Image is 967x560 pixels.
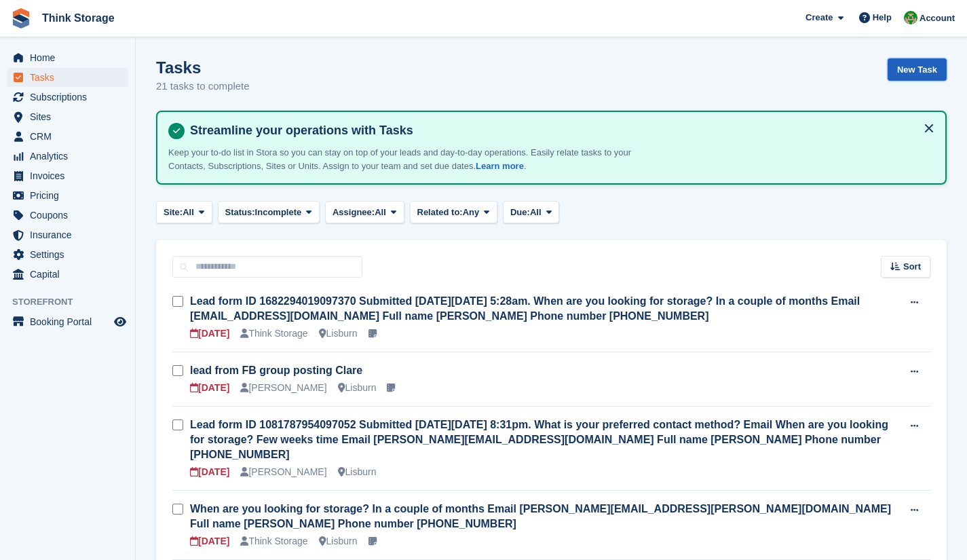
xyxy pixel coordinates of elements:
img: Sarah Mackie [904,11,917,24]
a: menu [7,68,128,87]
h1: Tasks [156,58,250,77]
a: New Task [888,58,947,81]
a: Lead form ID 1682294019097370 Submitted [DATE][DATE] 5:28am. When are you looking for storage? In... [190,295,860,322]
div: [DATE] [190,465,229,479]
span: Tasks [30,68,111,87]
p: 21 tasks to complete [156,79,250,94]
span: Invoices [30,166,111,185]
a: lead from FB group posting Clare [190,365,362,376]
div: Lisburn [319,534,358,548]
div: [DATE] [190,381,229,395]
button: Site: All [156,201,212,223]
a: Learn more [476,161,524,171]
span: Subscriptions [30,88,111,107]
span: All [530,206,542,219]
span: Settings [30,245,111,264]
a: menu [7,225,128,244]
div: Lisburn [319,326,358,341]
a: menu [7,48,128,67]
div: [DATE] [190,326,229,341]
span: Insurance [30,225,111,244]
span: Help [873,11,892,24]
img: stora-icon-8386f47178a22dfd0bd8f6a31ec36ba5ce8667c1dd55bd0f319d3a0aa187defe.svg [11,8,31,29]
span: Sites [30,107,111,126]
p: Keep your to-do list in Stora so you can stay on top of your leads and day-to-day operations. Eas... [168,146,643,172]
a: menu [7,166,128,185]
div: [PERSON_NAME] [240,465,326,479]
span: Due: [510,206,530,219]
span: Capital [30,265,111,284]
span: Assignee: [333,206,375,219]
a: menu [7,88,128,107]
a: menu [7,107,128,126]
span: All [375,206,386,219]
span: Status: [225,206,255,219]
h4: Streamline your operations with Tasks [185,123,934,138]
button: Related to: Any [410,201,497,223]
span: CRM [30,127,111,146]
a: Lead form ID 1081787954097052 Submitted [DATE][DATE] 8:31pm. What is your preferred contact metho... [190,419,888,460]
span: Pricing [30,186,111,205]
div: Lisburn [338,465,377,479]
span: Booking Portal [30,312,111,331]
span: Any [463,206,480,219]
div: Think Storage [240,326,307,341]
a: menu [7,127,128,146]
a: When are you looking for storage? In a couple of months Email [PERSON_NAME][EMAIL_ADDRESS][PERSON... [190,503,891,529]
button: Status: Incomplete [218,201,320,223]
div: Lisburn [338,381,377,395]
span: Create [805,11,833,24]
span: Storefront [12,295,135,309]
span: Site: [164,206,183,219]
span: Related to: [417,206,463,219]
div: Think Storage [240,534,307,548]
a: menu [7,312,128,331]
a: menu [7,147,128,166]
span: Analytics [30,147,111,166]
span: Sort [903,260,921,274]
span: Home [30,48,111,67]
span: Account [919,12,955,25]
button: Due: All [503,201,559,223]
a: menu [7,265,128,284]
div: [DATE] [190,534,229,548]
a: Think Storage [37,7,120,29]
a: Preview store [112,314,128,330]
a: menu [7,186,128,205]
div: [PERSON_NAME] [240,381,326,395]
a: menu [7,245,128,264]
span: Coupons [30,206,111,225]
button: Assignee: All [325,201,404,223]
a: menu [7,206,128,225]
span: All [183,206,194,219]
span: Incomplete [255,206,302,219]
